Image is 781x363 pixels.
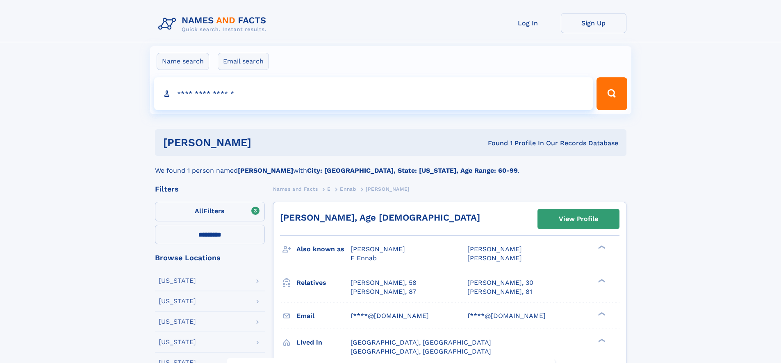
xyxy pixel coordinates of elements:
[351,278,417,287] a: [PERSON_NAME], 58
[340,186,356,192] span: Ennab
[340,184,356,194] a: Ennab
[327,184,331,194] a: E
[155,13,273,35] img: Logo Names and Facts
[369,139,618,148] div: Found 1 Profile In Our Records Database
[351,338,491,346] span: [GEOGRAPHIC_DATA], [GEOGRAPHIC_DATA]
[155,202,265,221] label: Filters
[218,53,269,70] label: Email search
[596,311,606,316] div: ❯
[561,13,626,33] a: Sign Up
[596,338,606,343] div: ❯
[280,212,480,223] a: [PERSON_NAME], Age [DEMOGRAPHIC_DATA]
[195,207,203,215] span: All
[238,167,293,174] b: [PERSON_NAME]
[559,210,598,228] div: View Profile
[157,53,209,70] label: Name search
[596,245,606,250] div: ❯
[159,318,196,325] div: [US_STATE]
[351,245,405,253] span: [PERSON_NAME]
[296,336,351,349] h3: Lived in
[597,77,627,110] button: Search Button
[155,156,626,176] div: We found 1 person named with .
[307,167,518,174] b: City: [GEOGRAPHIC_DATA], State: [US_STATE], Age Range: 60-99
[596,278,606,283] div: ❯
[351,254,377,262] span: F Ennab
[155,185,265,193] div: Filters
[296,309,351,323] h3: Email
[467,254,522,262] span: [PERSON_NAME]
[159,298,196,304] div: [US_STATE]
[366,186,410,192] span: [PERSON_NAME]
[163,138,370,148] h1: [PERSON_NAME]
[467,245,522,253] span: [PERSON_NAME]
[296,276,351,290] h3: Relatives
[159,339,196,345] div: [US_STATE]
[296,242,351,256] h3: Also known as
[327,186,331,192] span: E
[467,278,533,287] a: [PERSON_NAME], 30
[351,347,491,355] span: [GEOGRAPHIC_DATA], [GEOGRAPHIC_DATA]
[495,13,561,33] a: Log In
[154,77,593,110] input: search input
[467,287,532,296] a: [PERSON_NAME], 81
[273,184,318,194] a: Names and Facts
[159,277,196,284] div: [US_STATE]
[155,254,265,262] div: Browse Locations
[351,287,416,296] a: [PERSON_NAME], 87
[538,209,619,229] a: View Profile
